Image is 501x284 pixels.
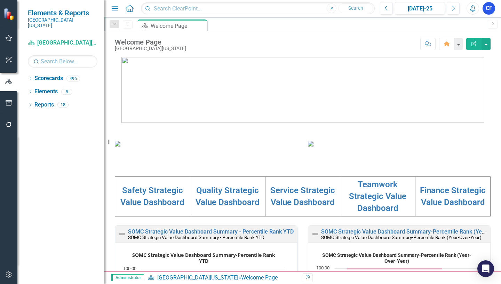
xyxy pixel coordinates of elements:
[128,235,264,240] small: SOMC Strategic Value Dashboard Summary - Percentile Rank YTD
[34,101,54,109] a: Reports
[115,141,120,147] img: download%20somc%20mission%20vision.png
[28,55,97,68] input: Search Below...
[115,38,186,46] div: Welcome Page
[322,252,471,264] text: SOMC Strategic Value Dashboard Summary-Percentile Rank (Year- Over-Year)
[477,260,494,277] div: Open Intercom Messenger
[121,57,484,123] img: download%20somc%20logo%20v2.png
[57,102,69,108] div: 18
[321,235,482,240] small: SOMC Strategic Value Dashboard Summary-Percentile Rank (Year-Over-Year)
[120,186,184,207] a: Safety Strategic Value Dashboard
[148,274,297,282] div: »
[66,76,80,81] div: 496
[28,39,97,47] a: [GEOGRAPHIC_DATA][US_STATE]
[28,9,97,17] span: Elements & Reports
[34,88,58,96] a: Elements
[128,228,294,235] a: SOMC Strategic Value Dashboard Summary - Percentile Rank YTD
[420,186,486,207] a: Finance Strategic Value Dashboard
[349,180,406,213] a: Teamwork Strategic Value Dashboard
[241,274,278,281] div: Welcome Page
[34,74,63,82] a: Scorecards
[151,22,205,30] div: Welcome Page
[118,230,126,238] img: Not Defined
[338,3,373,13] button: Search
[316,265,329,271] text: 100.00
[141,2,375,15] input: Search ClearPoint...
[115,46,186,51] div: [GEOGRAPHIC_DATA][US_STATE]
[483,2,495,15] button: CF
[111,274,144,281] span: Administrator
[345,268,444,270] g: Goal, series 2 of 3. Line with 6 data points.
[132,252,275,264] text: SOMC Strategic Value Dashboard Summary-Percentile Rank YTD
[348,5,363,11] span: Search
[311,230,319,238] img: Not Defined
[395,2,445,15] button: [DATE]-25
[157,274,238,281] a: [GEOGRAPHIC_DATA][US_STATE]
[61,89,72,95] div: 5
[3,8,16,20] img: ClearPoint Strategy
[308,141,313,147] img: download%20somc%20strategic%20values%20v2.png
[397,5,443,13] div: [DATE]-25
[270,186,335,207] a: Service Strategic Value Dashboard
[123,265,136,271] text: 100.00
[196,186,260,207] a: Quality Strategic Value Dashboard
[28,17,97,29] small: [GEOGRAPHIC_DATA][US_STATE]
